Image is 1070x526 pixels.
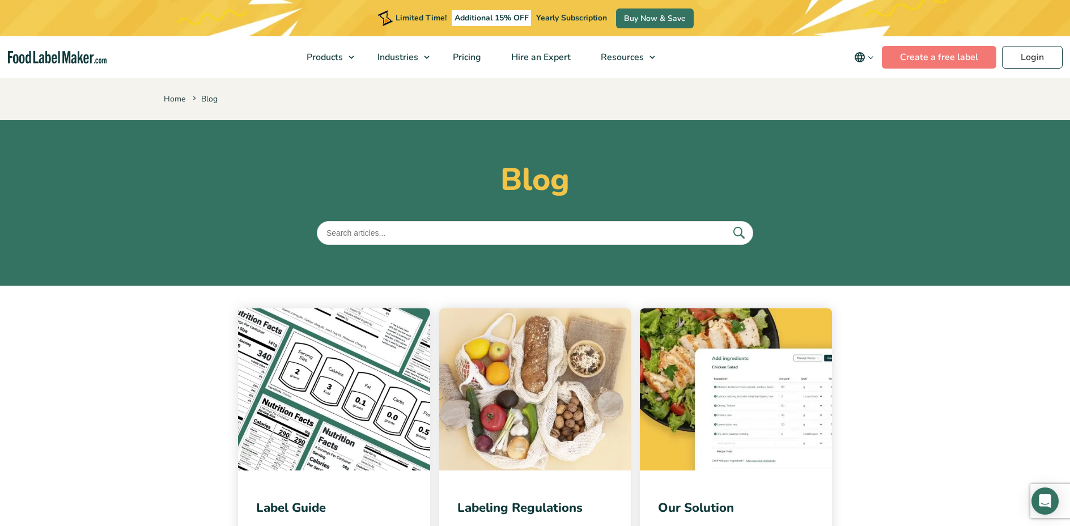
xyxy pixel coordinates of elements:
[303,51,344,63] span: Products
[882,46,996,69] a: Create a free label
[164,94,185,104] a: Home
[374,51,419,63] span: Industries
[449,51,482,63] span: Pricing
[508,51,572,63] span: Hire an Expert
[164,161,906,198] h1: Blog
[256,499,326,516] a: Label Guide
[597,51,645,63] span: Resources
[616,9,694,28] a: Buy Now & Save
[1031,487,1059,515] div: Open Intercom Messenger
[536,12,607,23] span: Yearly Subscription
[190,94,218,104] span: Blog
[496,36,583,78] a: Hire an Expert
[457,499,583,516] a: Labeling Regulations
[640,308,832,470] img: recipe showing ingredients and quantities of a chicken salad
[438,36,494,78] a: Pricing
[363,36,435,78] a: Industries
[292,36,360,78] a: Products
[586,36,661,78] a: Resources
[396,12,447,23] span: Limited Time!
[1002,46,1063,69] a: Login
[238,308,430,470] img: different formats of nutrition facts labels
[317,221,753,245] input: Search articles...
[452,10,532,26] span: Additional 15% OFF
[658,499,734,516] a: Our Solution
[439,308,631,470] img: various healthy food items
